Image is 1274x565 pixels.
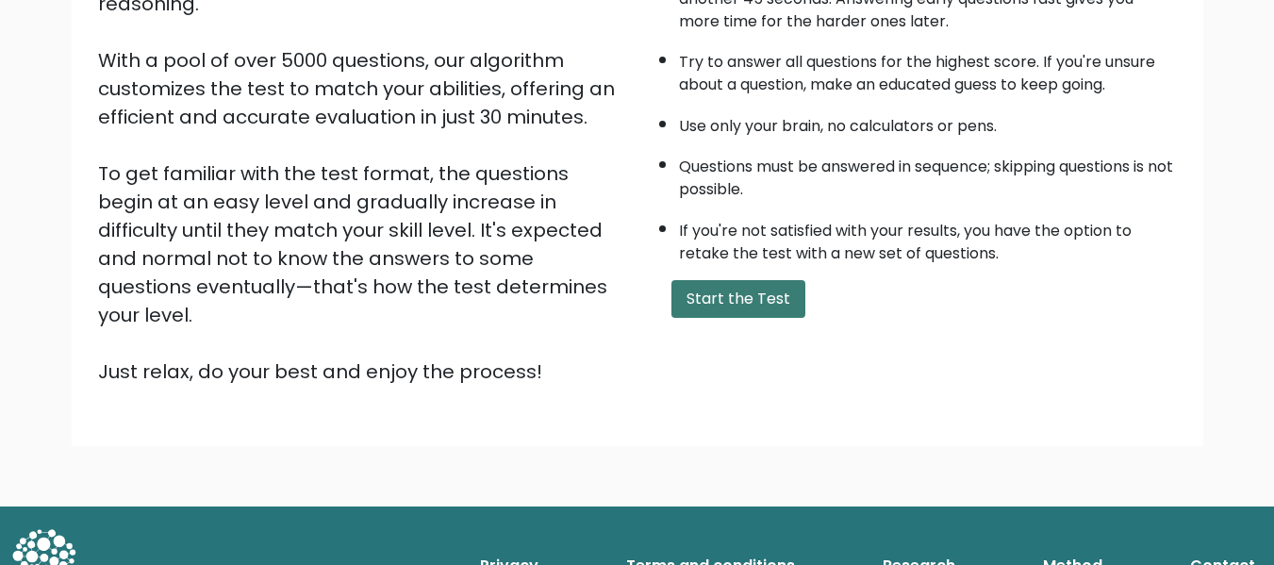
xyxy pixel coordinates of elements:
[679,106,1177,138] li: Use only your brain, no calculators or pens.
[679,146,1177,201] li: Questions must be answered in sequence; skipping questions is not possible.
[679,42,1177,96] li: Try to answer all questions for the highest score. If you're unsure about a question, make an edu...
[671,280,805,318] button: Start the Test
[679,210,1177,265] li: If you're not satisfied with your results, you have the option to retake the test with a new set ...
